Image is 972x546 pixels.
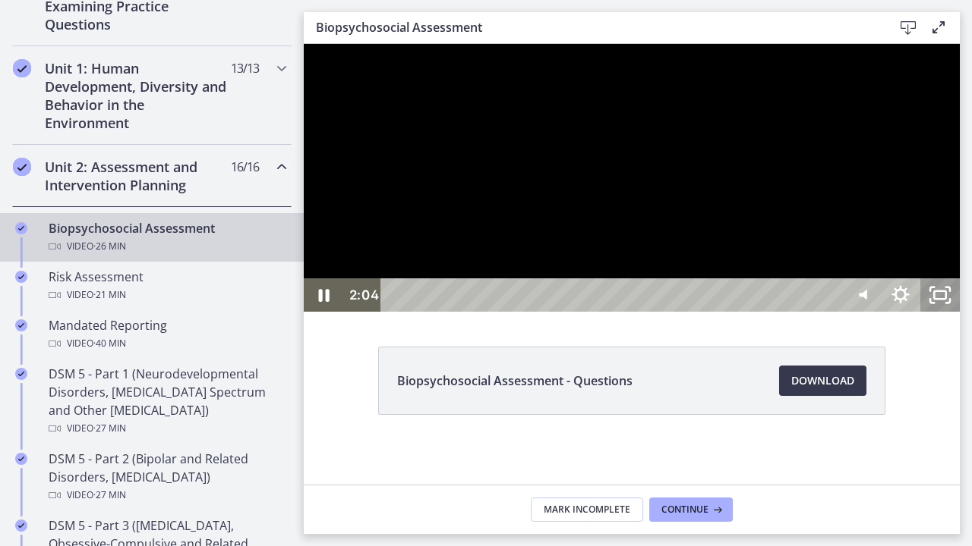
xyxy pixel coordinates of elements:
[13,158,31,176] i: Completed
[49,268,286,304] div: Risk Assessment
[49,334,286,353] div: Video
[49,365,286,438] div: DSM 5 - Part 1 (Neurodevelopmental Disorders, [MEDICAL_DATA] Spectrum and Other [MEDICAL_DATA])
[316,18,869,36] h3: Biopsychosocial Assessment
[93,237,126,256] span: · 26 min
[49,419,286,438] div: Video
[13,59,31,77] i: Completed
[231,158,259,176] span: 16 / 16
[93,286,126,304] span: · 21 min
[49,486,286,504] div: Video
[49,237,286,256] div: Video
[15,222,27,234] i: Completed
[93,334,126,353] span: · 40 min
[661,504,708,516] span: Continue
[779,366,866,396] a: Download
[538,234,577,268] button: Mute
[45,158,230,194] h2: Unit 2: Assessment and Intervention Planning
[15,519,27,532] i: Completed
[49,286,286,304] div: Video
[231,59,259,77] span: 13 / 13
[15,271,27,283] i: Completed
[649,497,733,522] button: Continue
[791,372,854,390] span: Download
[15,319,27,331] i: Completed
[15,453,27,465] i: Completed
[93,419,126,438] span: · 27 min
[544,504,630,516] span: Mark Incomplete
[617,234,656,268] button: Unfullscreen
[531,497,643,522] button: Mark Incomplete
[45,59,230,132] h2: Unit 1: Human Development, Diversity and Behavior in the Environment
[304,44,960,312] iframe: Video Lesson
[15,368,27,380] i: Completed
[49,219,286,256] div: Biopsychosocial Assessment
[93,486,126,504] span: · 27 min
[49,316,286,353] div: Mandated Reporting
[397,372,633,390] span: Biopsychosocial Assessment - Questions
[49,450,286,504] div: DSM 5 - Part 2 (Bipolar and Related Disorders, [MEDICAL_DATA])
[577,234,617,268] button: Show settings menu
